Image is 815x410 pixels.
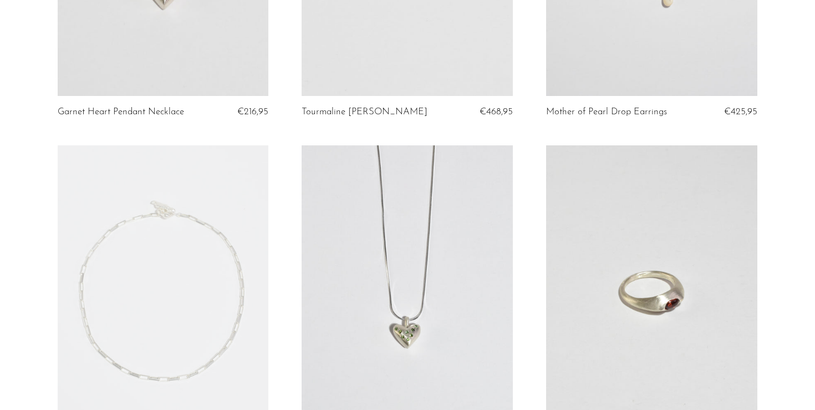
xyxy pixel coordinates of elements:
a: Garnet Heart Pendant Necklace [58,107,184,117]
span: €425,95 [724,107,757,117]
a: Mother of Pearl Drop Earrings [546,107,667,117]
span: €216,95 [237,107,268,117]
span: €468,95 [480,107,513,117]
a: Tourmaline [PERSON_NAME] [302,107,427,117]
